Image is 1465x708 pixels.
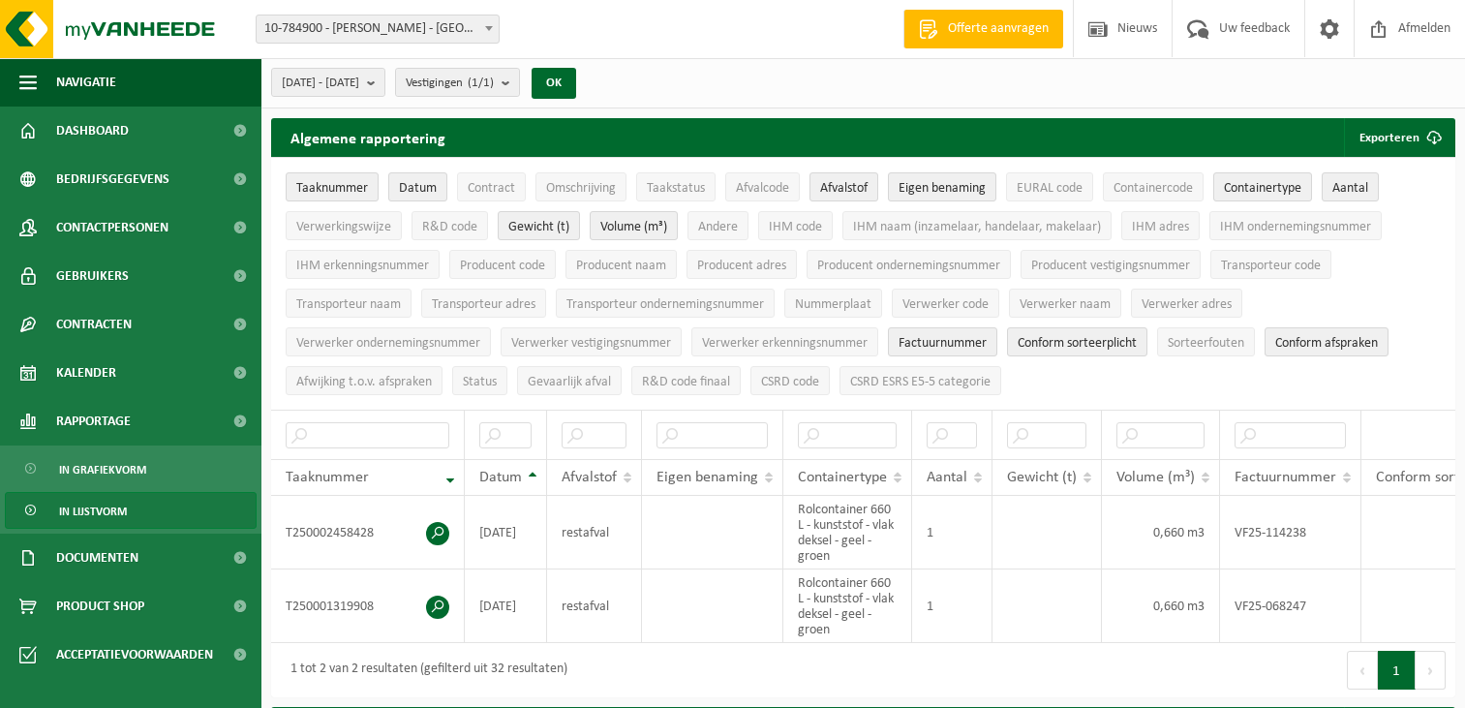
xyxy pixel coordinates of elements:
[56,397,131,446] span: Rapportage
[1021,250,1201,279] button: Producent vestigingsnummerProducent vestigingsnummer: Activate to sort
[463,375,497,389] span: Status
[888,172,996,201] button: Eigen benamingEigen benaming: Activate to sort
[406,69,494,98] span: Vestigingen
[761,375,819,389] span: CSRD code
[547,569,642,643] td: restafval
[590,211,678,240] button: Volume (m³)Volume (m³): Activate to sort
[1102,569,1220,643] td: 0,660 m3
[698,220,738,234] span: Andere
[532,68,576,99] button: OK
[271,569,465,643] td: T250001319908
[468,77,494,89] count: (1/1)
[1221,259,1321,273] span: Transporteur code
[912,569,992,643] td: 1
[892,289,999,318] button: Verwerker codeVerwerker code: Activate to sort
[271,496,465,569] td: T250002458428
[501,327,682,356] button: Verwerker vestigingsnummerVerwerker vestigingsnummer: Activate to sort
[422,220,477,234] span: R&D code
[56,349,116,397] span: Kalender
[750,366,830,395] button: CSRD codeCSRD code: Activate to sort
[565,250,677,279] button: Producent naamProducent naam: Activate to sort
[286,366,443,395] button: Afwijking t.o.v. afsprakenAfwijking t.o.v. afspraken: Activate to sort
[296,259,429,273] span: IHM erkenningsnummer
[783,569,912,643] td: Rolcontainer 660 L - kunststof - vlak deksel - geel - groen
[1220,220,1371,234] span: IHM ondernemingsnummer
[1209,211,1382,240] button: IHM ondernemingsnummerIHM ondernemingsnummer: Activate to sort
[1131,289,1242,318] button: Verwerker adresVerwerker adres: Activate to sort
[1168,336,1244,351] span: Sorteerfouten
[498,211,580,240] button: Gewicht (t)Gewicht (t): Activate to sort
[566,297,764,312] span: Transporteur ondernemingsnummer
[842,211,1112,240] button: IHM naam (inzamelaar, handelaar, makelaar)IHM naam (inzamelaar, handelaar, makelaar): Activate to...
[691,327,878,356] button: Verwerker erkenningsnummerVerwerker erkenningsnummer: Activate to sort
[1275,336,1378,351] span: Conform afspraken
[656,470,758,485] span: Eigen benaming
[1142,297,1232,312] span: Verwerker adres
[1220,496,1361,569] td: VF25-114238
[528,375,611,389] span: Gevaarlijk afval
[421,289,546,318] button: Transporteur adresTransporteur adres: Activate to sort
[631,366,741,395] button: R&D code finaalR&amp;D code finaal: Activate to sort
[59,451,146,488] span: In grafiekvorm
[5,450,257,487] a: In grafiekvorm
[412,211,488,240] button: R&D codeR&amp;D code: Activate to sort
[1132,220,1189,234] span: IHM adres
[839,366,1001,395] button: CSRD ESRS E5-5 categorieCSRD ESRS E5-5 categorie: Activate to sort
[399,181,437,196] span: Datum
[820,181,868,196] span: Afvalstof
[281,653,567,688] div: 1 tot 2 van 2 resultaten (gefilterd uit 32 resultaten)
[1332,181,1368,196] span: Aantal
[271,118,465,157] h2: Algemene rapportering
[1344,118,1453,157] button: Exporteren
[795,297,871,312] span: Nummerplaat
[56,58,116,107] span: Navigatie
[556,289,775,318] button: Transporteur ondernemingsnummerTransporteur ondernemingsnummer : Activate to sort
[1235,470,1336,485] span: Factuurnummer
[687,250,797,279] button: Producent adresProducent adres: Activate to sort
[807,250,1011,279] button: Producent ondernemingsnummerProducent ondernemingsnummer: Activate to sort
[736,181,789,196] span: Afvalcode
[465,496,547,569] td: [DATE]
[282,69,359,98] span: [DATE] - [DATE]
[1347,651,1378,690] button: Previous
[296,297,401,312] span: Transporteur naam
[465,569,547,643] td: [DATE]
[1265,327,1389,356] button: Conform afspraken : Activate to sort
[769,220,822,234] span: IHM code
[1121,211,1200,240] button: IHM adresIHM adres: Activate to sort
[5,492,257,529] a: In lijstvorm
[56,631,213,679] span: Acceptatievoorwaarden
[1007,470,1077,485] span: Gewicht (t)
[647,181,705,196] span: Taakstatus
[600,220,667,234] span: Volume (m³)
[517,366,622,395] button: Gevaarlijk afval : Activate to sort
[286,327,491,356] button: Verwerker ondernemingsnummerVerwerker ondernemingsnummer: Activate to sort
[296,336,480,351] span: Verwerker ondernemingsnummer
[56,534,138,582] span: Documenten
[1103,172,1204,201] button: ContainercodeContainercode: Activate to sort
[56,203,168,252] span: Contactpersonen
[1378,651,1416,690] button: 1
[296,220,391,234] span: Verwerkingswijze
[1224,181,1301,196] span: Containertype
[1007,327,1147,356] button: Conform sorteerplicht : Activate to sort
[56,107,129,155] span: Dashboard
[725,172,800,201] button: AfvalcodeAfvalcode: Activate to sort
[1116,470,1195,485] span: Volume (m³)
[546,181,616,196] span: Omschrijving
[902,297,989,312] span: Verwerker code
[758,211,833,240] button: IHM codeIHM code: Activate to sort
[468,181,515,196] span: Contract
[1009,289,1121,318] button: Verwerker naamVerwerker naam: Activate to sort
[452,366,507,395] button: StatusStatus: Activate to sort
[576,259,666,273] span: Producent naam
[257,15,499,43] span: 10-784900 - XAVIER DE KOKER - GENT
[899,181,986,196] span: Eigen benaming
[395,68,520,97] button: Vestigingen(1/1)
[56,155,169,203] span: Bedrijfsgegevens
[479,470,522,485] span: Datum
[286,172,379,201] button: TaaknummerTaaknummer: Activate to remove sorting
[256,15,500,44] span: 10-784900 - XAVIER DE KOKER - GENT
[56,252,129,300] span: Gebruikers
[912,496,992,569] td: 1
